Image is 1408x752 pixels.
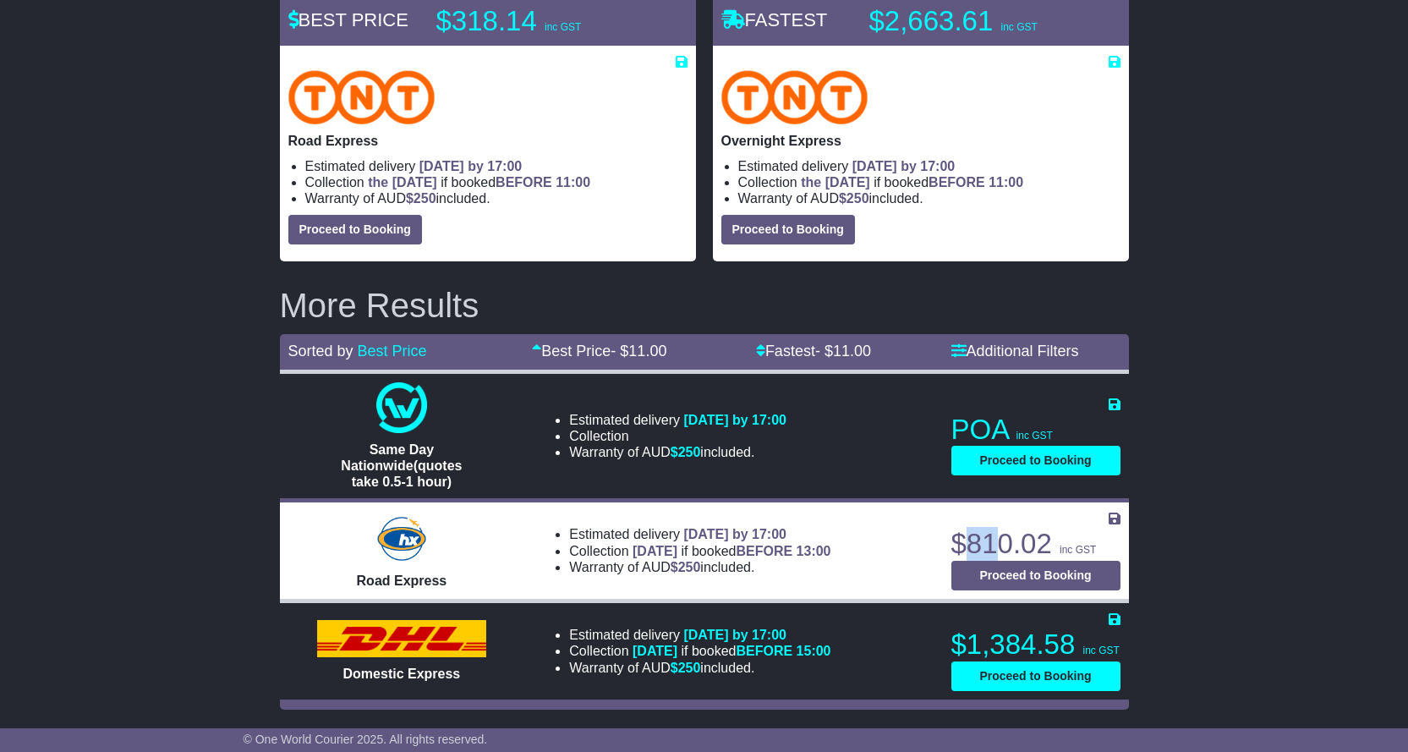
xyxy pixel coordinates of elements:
li: Estimated delivery [569,627,830,643]
li: Collection [738,174,1120,190]
li: Warranty of AUD included. [569,559,830,575]
span: if booked [368,175,590,189]
span: BEFORE [496,175,552,189]
span: [DATE] by 17:00 [852,159,956,173]
span: [DATE] [633,644,677,658]
p: Overnight Express [721,133,1120,149]
button: Proceed to Booking [288,215,422,244]
button: Proceed to Booking [721,215,855,244]
span: inc GST [545,21,581,33]
span: $ [671,560,701,574]
span: Road Express [357,574,447,588]
span: BEFORE [929,175,985,189]
span: inc GST [1082,645,1119,656]
li: Estimated delivery [738,158,1120,174]
span: [DATE] [633,544,677,558]
span: 15:00 [797,644,831,658]
li: Collection [569,428,786,444]
span: [DATE] by 17:00 [683,628,786,642]
p: Road Express [288,133,688,149]
span: BEFORE [736,544,792,558]
li: Estimated delivery [569,412,786,428]
span: 250 [846,191,869,206]
p: $2,663.61 [869,4,1081,38]
span: 11.00 [833,343,871,360]
span: $ [671,445,701,459]
span: 11:00 [556,175,590,189]
span: - $ [611,343,666,360]
span: $ [406,191,436,206]
li: Warranty of AUD included. [305,190,688,206]
li: Warranty of AUD included. [569,660,830,676]
span: if booked [633,644,830,658]
span: BEST PRICE [288,9,408,30]
span: 11.00 [628,343,666,360]
span: BEFORE [736,644,792,658]
span: inc GST [1000,21,1037,33]
span: 250 [678,560,701,574]
li: Collection [305,174,688,190]
a: Best Price [358,343,427,360]
button: Proceed to Booking [951,661,1120,691]
span: $ [671,661,701,675]
button: Proceed to Booking [951,446,1120,475]
span: FASTEST [721,9,828,30]
img: One World Courier: Same Day Nationwide(quotes take 0.5-1 hour) [376,382,427,433]
span: [DATE] by 17:00 [419,159,523,173]
span: Domestic Express [343,667,461,681]
li: Collection [569,643,830,659]
button: Proceed to Booking [951,561,1120,590]
img: TNT Domestic: Road Express [288,70,436,124]
li: Warranty of AUD included. [738,190,1120,206]
p: $1,384.58 [951,628,1120,661]
span: if booked [633,544,830,558]
span: 11:00 [989,175,1023,189]
span: $ [839,191,869,206]
img: DHL: Domestic Express [317,620,486,657]
li: Estimated delivery [569,526,830,542]
span: 250 [678,661,701,675]
span: the [DATE] [801,175,869,189]
a: Best Price- $11.00 [532,343,666,360]
h2: More Results [280,287,1129,324]
a: Fastest- $11.00 [756,343,871,360]
span: [DATE] by 17:00 [683,413,786,427]
li: Collection [569,543,830,559]
span: 250 [414,191,436,206]
span: [DATE] by 17:00 [683,527,786,541]
p: $318.14 [436,4,648,38]
span: 250 [678,445,701,459]
span: © One World Courier 2025. All rights reserved. [244,733,488,746]
span: 13:00 [797,544,831,558]
span: the [DATE] [368,175,436,189]
img: TNT Domestic: Overnight Express [721,70,868,124]
li: Estimated delivery [305,158,688,174]
li: Warranty of AUD included. [569,444,786,460]
span: Sorted by [288,343,353,360]
img: Hunter Express: Road Express [374,513,430,564]
span: inc GST [1016,430,1053,442]
a: Additional Filters [951,343,1079,360]
span: if booked [801,175,1023,189]
span: inc GST [1060,544,1096,556]
span: - $ [815,343,871,360]
p: $810.02 [951,527,1120,561]
p: POA [951,413,1120,447]
span: Same Day Nationwide(quotes take 0.5-1 hour) [341,442,462,489]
